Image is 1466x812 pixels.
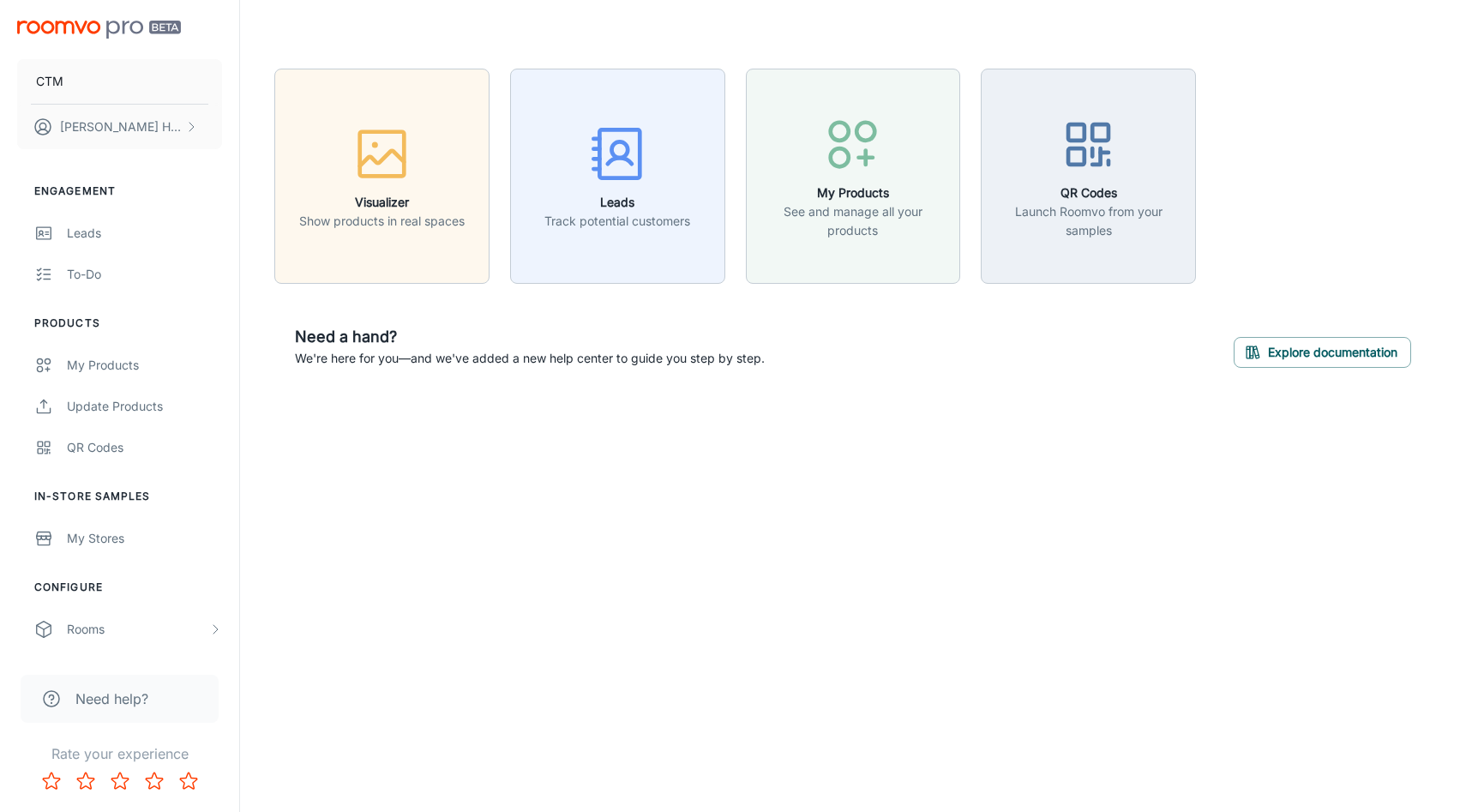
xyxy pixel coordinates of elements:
div: To-do [67,265,222,284]
h6: Need a hand? [295,325,765,349]
p: [PERSON_NAME] Hall [60,117,181,136]
p: CTM [36,72,63,91]
a: LeadsTrack potential customers [510,166,725,183]
h6: QR Codes [992,183,1185,202]
p: See and manage all your products [757,202,950,240]
button: [PERSON_NAME] Hall [17,105,222,149]
p: We're here for you—and we've added a new help center to guide you step by step. [295,349,765,368]
img: Roomvo PRO Beta [17,21,181,39]
p: Launch Roomvo from your samples [992,202,1185,240]
a: QR CodesLaunch Roomvo from your samples [981,166,1196,183]
a: My ProductsSee and manage all your products [746,166,961,183]
button: Explore documentation [1234,337,1411,368]
h6: My Products [757,183,950,202]
button: QR CodesLaunch Roomvo from your samples [981,69,1196,284]
div: Leads [67,224,222,243]
p: Track potential customers [544,212,690,231]
h6: Visualizer [299,193,465,212]
p: Show products in real spaces [299,212,465,231]
div: Update Products [67,397,222,416]
h6: Leads [544,193,690,212]
button: VisualizerShow products in real spaces [274,69,490,284]
button: My ProductsSee and manage all your products [746,69,961,284]
div: QR Codes [67,438,222,457]
button: LeadsTrack potential customers [510,69,725,284]
button: CTM [17,59,222,104]
div: My Products [67,356,222,375]
a: Explore documentation [1234,342,1411,359]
